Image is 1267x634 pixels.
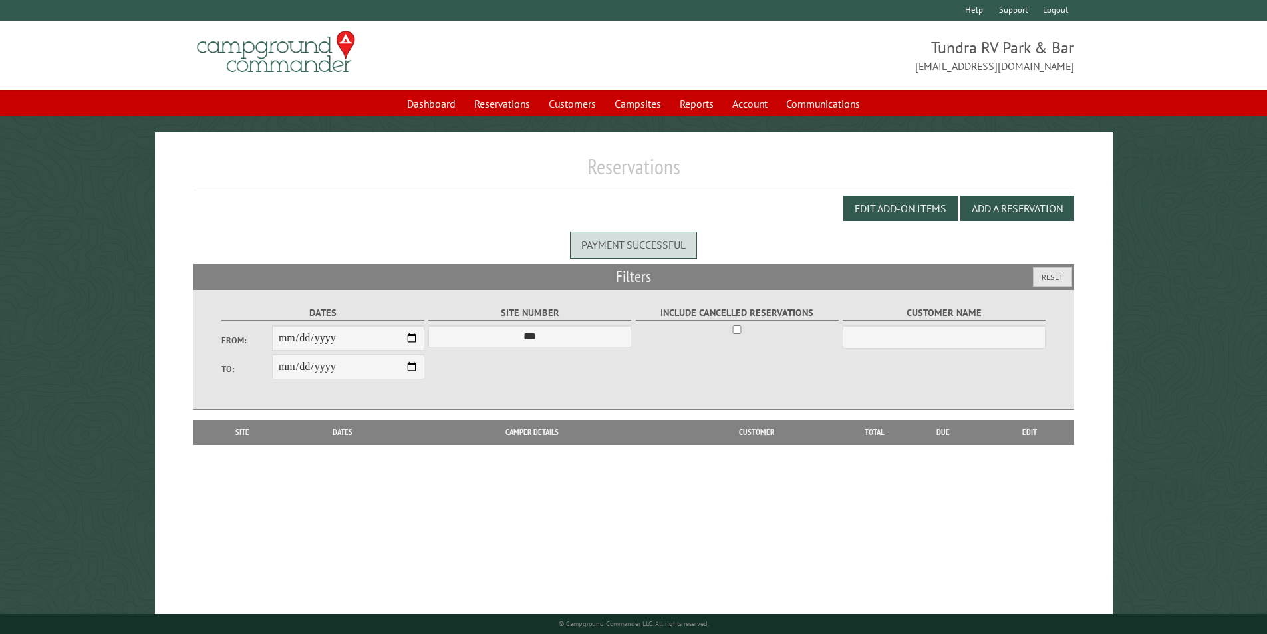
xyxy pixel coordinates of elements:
h2: Filters [193,264,1075,289]
th: Camper Details [400,420,664,444]
small: © Campground Commander LLC. All rights reserved. [559,619,709,628]
a: Customers [541,91,604,116]
label: From: [221,334,272,347]
label: Site Number [428,305,631,321]
th: Due [901,420,985,444]
label: To: [221,363,272,375]
th: Customer [664,420,848,444]
th: Edit [985,420,1075,444]
a: Communications [778,91,868,116]
th: Dates [286,420,400,444]
a: Reservations [466,91,538,116]
button: Add a Reservation [960,196,1074,221]
label: Include Cancelled Reservations [636,305,839,321]
img: Campground Commander [193,26,359,78]
th: Total [848,420,901,444]
button: Reset [1033,267,1072,287]
a: Reports [672,91,722,116]
a: Dashboard [399,91,464,116]
a: Campsites [607,91,669,116]
label: Dates [221,305,424,321]
th: Site [200,420,286,444]
h1: Reservations [193,154,1075,190]
button: Edit Add-on Items [843,196,958,221]
span: Tundra RV Park & Bar [EMAIL_ADDRESS][DOMAIN_NAME] [634,37,1075,74]
div: Payment successful [570,232,697,258]
label: Customer Name [843,305,1046,321]
a: Account [724,91,775,116]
